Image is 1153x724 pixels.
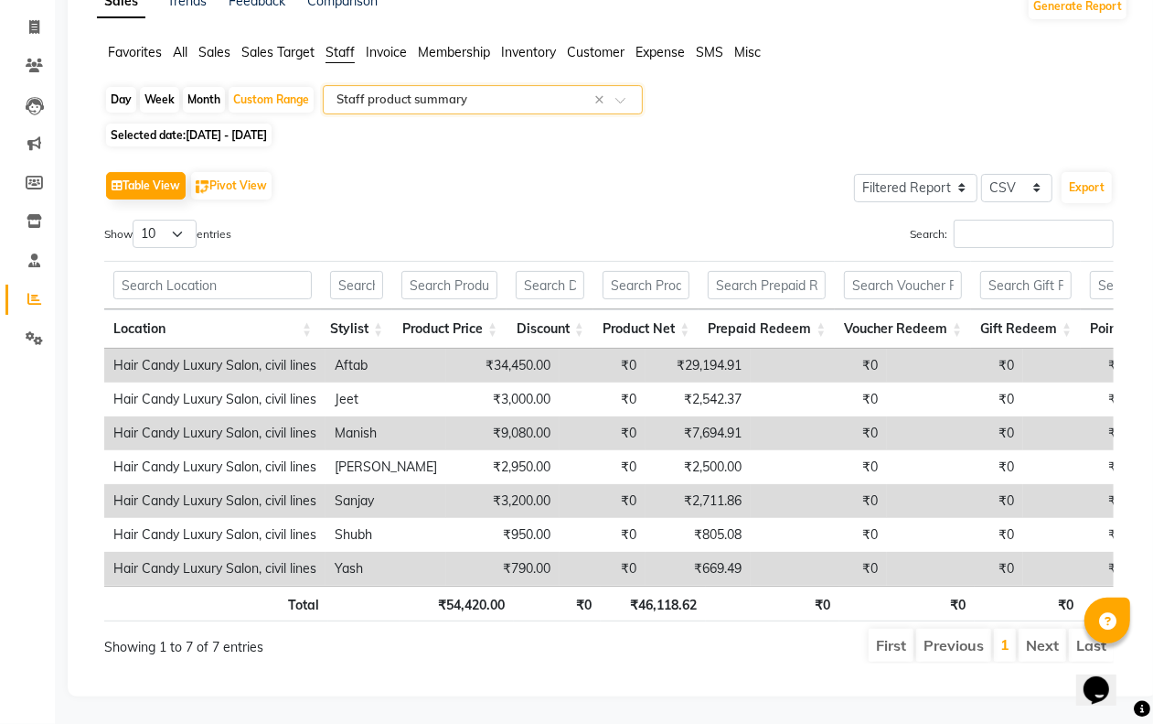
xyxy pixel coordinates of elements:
[751,416,887,450] td: ₹0
[1023,416,1133,450] td: ₹0
[646,552,751,586] td: ₹669.49
[1023,450,1133,484] td: ₹0
[603,271,689,299] input: Search Product Net
[706,586,839,621] th: ₹0
[446,349,560,383] td: ₹34,450.00
[751,518,887,552] td: ₹0
[560,349,646,383] td: ₹0
[646,450,751,484] td: ₹2,500.00
[844,271,962,299] input: Search Voucher Redeem
[1023,484,1133,518] td: ₹0
[133,220,197,248] select: Showentries
[567,44,625,60] span: Customer
[560,383,646,416] td: ₹0
[401,271,497,299] input: Search Product Price
[108,44,162,60] span: Favorites
[560,450,646,484] td: ₹0
[751,349,887,383] td: ₹0
[196,180,209,194] img: pivot.png
[104,349,326,383] td: Hair Candy Luxury Salon, civil lines
[418,44,490,60] span: Membership
[751,552,887,586] td: ₹0
[104,220,231,248] label: Show entries
[887,349,1023,383] td: ₹0
[326,383,446,416] td: Jeet
[887,484,1023,518] td: ₹0
[104,627,509,657] div: Showing 1 to 7 of 7 entries
[593,309,699,349] th: Product Net: activate to sort column ascending
[699,309,835,349] th: Prepaid Redeem: activate to sort column ascending
[1023,383,1133,416] td: ₹0
[326,416,446,450] td: Manish
[696,44,723,60] span: SMS
[321,309,392,349] th: Stylist: activate to sort column ascending
[560,552,646,586] td: ₹0
[1076,651,1135,706] iframe: chat widget
[887,518,1023,552] td: ₹0
[594,91,610,110] span: Clear all
[446,552,560,586] td: ₹790.00
[326,552,446,586] td: Yash
[708,271,826,299] input: Search Prepaid Redeem
[1023,518,1133,552] td: ₹0
[446,383,560,416] td: ₹3,000.00
[104,309,321,349] th: Location: activate to sort column ascending
[971,309,1081,349] th: Gift Redeem: activate to sort column ascending
[400,586,514,621] th: ₹54,420.00
[104,450,326,484] td: Hair Candy Luxury Salon, civil lines
[186,128,267,142] span: [DATE] - [DATE]
[229,87,314,113] div: Custom Range
[446,416,560,450] td: ₹9,080.00
[446,518,560,552] td: ₹950.00
[104,518,326,552] td: Hair Candy Luxury Salon, civil lines
[104,484,326,518] td: Hair Candy Luxury Salon, civil lines
[140,87,179,113] div: Week
[113,271,312,299] input: Search Location
[646,484,751,518] td: ₹2,711.86
[106,124,272,146] span: Selected date:
[392,309,507,349] th: Product Price: activate to sort column ascending
[887,552,1023,586] td: ₹0
[560,484,646,518] td: ₹0
[635,44,685,60] span: Expense
[1000,635,1009,654] a: 1
[835,309,971,349] th: Voucher Redeem: activate to sort column ascending
[646,383,751,416] td: ₹2,542.37
[954,220,1114,248] input: Search:
[751,450,887,484] td: ₹0
[326,44,355,60] span: Staff
[751,383,887,416] td: ₹0
[1062,172,1112,203] button: Export
[887,416,1023,450] td: ₹0
[104,552,326,586] td: Hair Candy Luxury Salon, civil lines
[241,44,315,60] span: Sales Target
[326,518,446,552] td: Shubh
[326,484,446,518] td: Sanjay
[887,450,1023,484] td: ₹0
[104,586,328,621] th: Total
[560,518,646,552] td: ₹0
[198,44,230,60] span: Sales
[646,518,751,552] td: ₹805.08
[106,87,136,113] div: Day
[507,309,593,349] th: Discount: activate to sort column ascending
[191,172,272,200] button: Pivot View
[446,484,560,518] td: ₹3,200.00
[910,220,1114,248] label: Search:
[751,484,887,518] td: ₹0
[366,44,407,60] span: Invoice
[601,586,707,621] th: ₹46,118.62
[501,44,556,60] span: Inventory
[104,383,326,416] td: Hair Candy Luxury Salon, civil lines
[173,44,187,60] span: All
[646,349,751,383] td: ₹29,194.91
[980,271,1072,299] input: Search Gift Redeem
[106,172,186,200] button: Table View
[1023,349,1133,383] td: ₹0
[975,586,1083,621] th: ₹0
[326,450,446,484] td: [PERSON_NAME]
[330,271,383,299] input: Search Stylist
[446,450,560,484] td: ₹2,950.00
[104,416,326,450] td: Hair Candy Luxury Salon, civil lines
[514,586,601,621] th: ₹0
